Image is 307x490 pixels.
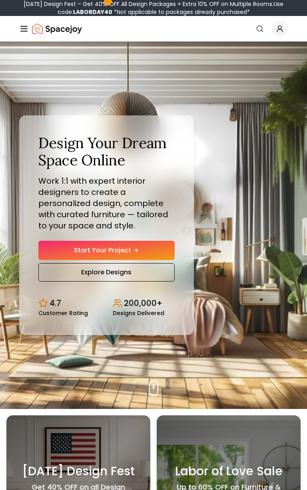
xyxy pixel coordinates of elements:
p: 200,000+ [124,298,162,309]
h1: Design Your Dream Space Online [38,135,175,169]
small: Designs Delivered [113,310,164,316]
a: Start Your Project [38,241,175,260]
nav: Global [19,16,288,42]
span: *Not applicable to packages already purchased* [112,8,250,16]
p: 4.7 [50,298,61,309]
a: Explore Designs [38,263,175,282]
img: Spacejoy Logo [32,21,82,37]
h3: Labor of Love Sale [175,464,283,478]
div: Design stats [38,291,175,316]
b: LABORDAY40 [73,8,112,16]
p: Work 1:1 with expert interior designers to create a personalized design, complete with curated fu... [38,175,175,231]
h3: [DATE] Design Fest [22,464,135,478]
a: Spacejoy [32,21,82,37]
small: Customer Rating [38,310,88,316]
